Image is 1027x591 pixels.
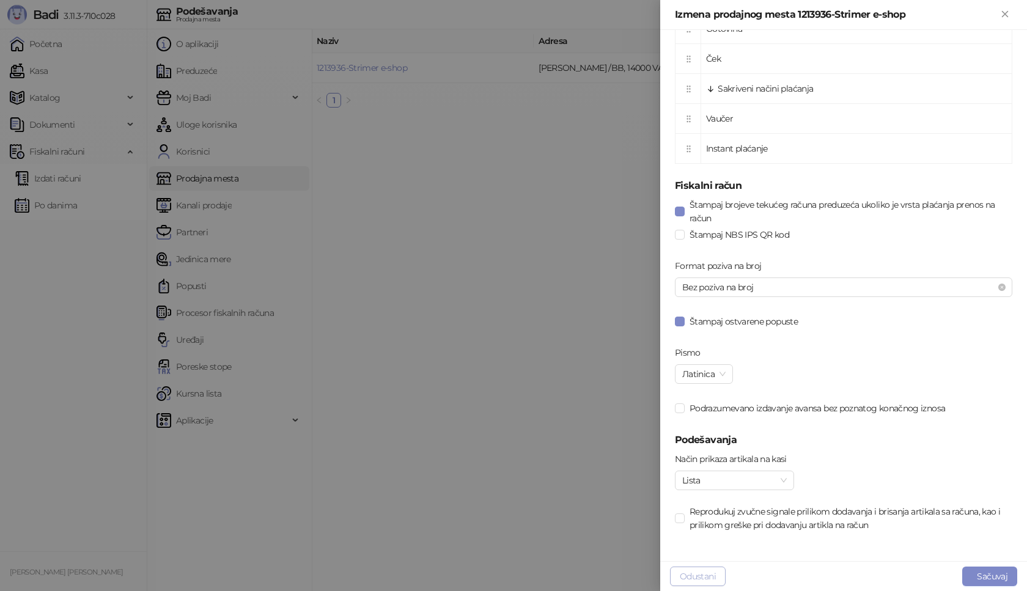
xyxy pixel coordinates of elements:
[962,567,1017,586] button: Sačuvaj
[675,346,708,359] label: Pismo
[682,365,726,383] span: Лatinica
[675,259,769,273] label: Format poziva na broj
[685,198,1012,225] span: Štampaj brojeve tekućeg računa preduzeća ukoliko je vrsta plaćanja prenos na račun
[998,7,1012,22] button: Zatvori
[685,402,950,415] span: Podrazumevano izdavanje avansa bez poznatog konačnog iznosa
[675,7,998,22] div: Izmena prodajnog mesta 1213936-Strimer e-shop
[682,278,1005,296] span: Bez poziva na broj
[685,228,794,241] span: Štampaj NBS IPS QR kod
[675,433,1012,447] h5: Podešavanja
[701,74,1012,104] td: Sakriveni načini plaćanja
[998,284,1006,291] span: close-circle
[685,315,803,328] span: Štampaj ostvarene popuste
[682,471,787,490] span: Lista
[701,134,1012,164] td: Instant plaćanje
[670,567,726,586] button: Odustani
[675,178,1012,193] h5: Fiskalni račun
[701,104,1012,134] td: Vaučer
[675,452,794,466] label: Način prikaza artikala na kasi
[685,505,1012,532] span: Reprodukuj zvučne signale prilikom dodavanja i brisanja artikala sa računa, kao i prilikom greške...
[701,44,1012,74] td: Ček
